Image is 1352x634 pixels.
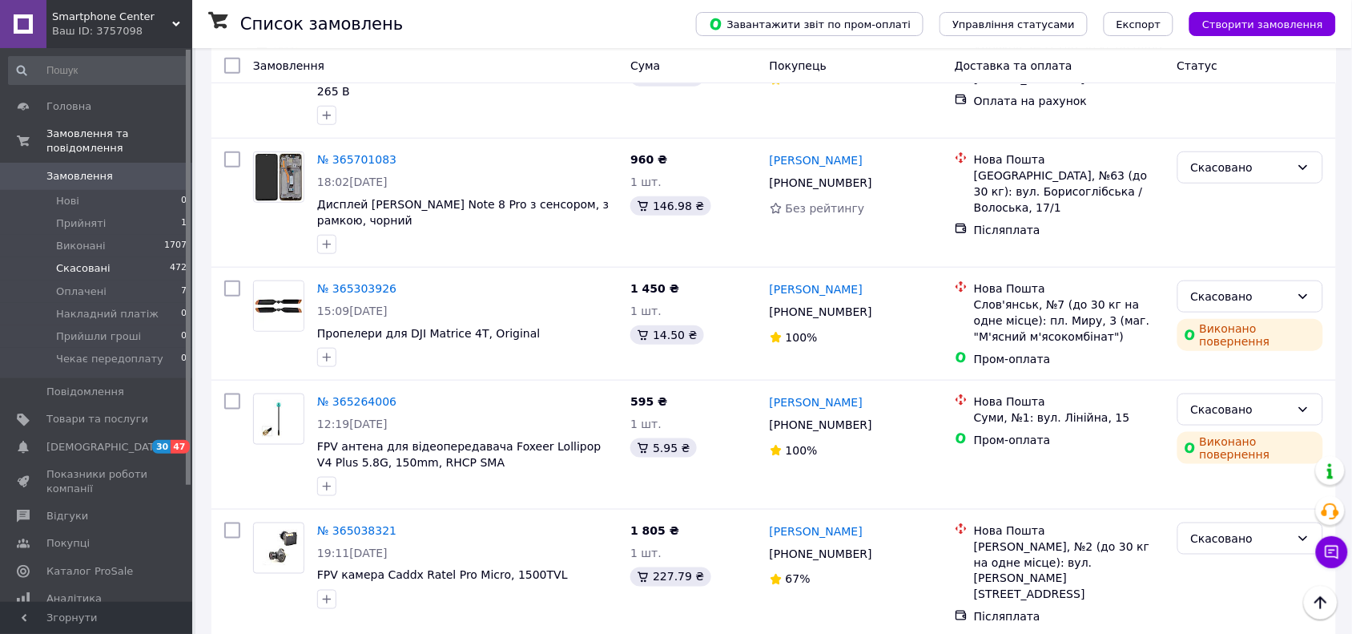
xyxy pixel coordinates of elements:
div: Нова Пошта [974,394,1165,410]
span: 1 805 ₴ [630,524,679,537]
div: Скасовано [1191,288,1290,305]
span: 67% [786,573,811,586]
span: [PHONE_NUMBER] [770,176,872,189]
div: Скасовано [1191,530,1290,547]
div: Нова Пошта [974,281,1165,297]
span: 0 [181,194,187,208]
img: Фото товару [254,281,304,331]
span: 1 шт. [630,305,662,317]
span: 18:02[DATE] [317,176,388,188]
a: № 365038321 [317,524,396,537]
button: Наверх [1304,586,1338,620]
span: Без рейтингу [786,202,865,215]
div: 5.95 ₴ [630,438,696,458]
a: Фото товару [253,394,304,445]
span: Аналітика [46,592,102,606]
img: Фото товару [254,152,304,202]
span: Створити замовлення [1202,18,1323,30]
h1: Список замовлень [240,14,403,34]
span: Повідомлення [46,385,124,399]
span: 1 шт. [630,176,662,188]
span: [PHONE_NUMBER] [770,305,872,318]
span: 1707 [164,239,187,253]
a: [PERSON_NAME] [770,152,863,168]
a: [PERSON_NAME] [770,523,863,539]
button: Чат з покупцем [1316,536,1348,568]
div: Пром-оплата [974,432,1165,448]
a: № 365303926 [317,282,396,295]
span: 7 [181,285,187,299]
span: 0 [181,329,187,344]
a: [PERSON_NAME] [770,394,863,410]
div: [GEOGRAPHIC_DATA], №63 (до 30 кг): вул. Борисоглібська / Волоська, 17/1 [974,168,1165,216]
span: Нові [56,194,79,208]
span: Статус [1177,59,1218,72]
span: Покупці [46,536,90,551]
span: Виконані [56,239,106,253]
span: [PHONE_NUMBER] [770,547,872,560]
span: 12:19[DATE] [317,418,388,430]
span: 100% [786,444,818,457]
div: 14.50 ₴ [630,325,703,345]
button: Управління статусами [940,12,1088,36]
a: Фото товару [253,523,304,574]
span: Скасовані [56,261,111,276]
div: Суми, №1: вул. Лінійна, 15 [974,410,1165,426]
span: Cума [630,59,660,72]
a: FPV антена для відеопередавача Foxeer Lollipop V4 Plus 5.8G, 150mm, RHCP SMA [317,440,601,469]
a: [PERSON_NAME] [770,281,863,297]
span: Оплачені [56,285,107,299]
a: Фото товару [253,151,304,203]
a: № 365701083 [317,153,396,166]
span: Прийняті [56,216,106,231]
span: Прийшли гроші [56,329,141,344]
span: Завантажити звіт по пром-оплаті [709,17,911,31]
span: Експорт [1117,18,1161,30]
span: 1 450 ₴ [630,282,679,295]
div: Скасовано [1191,401,1290,418]
span: Замовлення [46,169,113,184]
a: Створити замовлення [1173,17,1336,30]
span: 19:11[DATE] [317,547,388,559]
span: 15:09[DATE] [317,305,388,317]
span: Управління статусами [952,18,1075,30]
span: Відгуки [46,509,88,523]
div: Пром-оплата [974,351,1165,367]
div: 146.98 ₴ [630,196,710,216]
div: Слов'янськ, №7 (до 30 кг на одне місце): пл. Миру, 3 (маг. "М'ясний м'ясокомбінат") [974,297,1165,345]
span: 100% [786,331,818,344]
span: Замовлення та повідомлення [46,127,192,155]
span: 0 [181,352,187,366]
div: 227.79 ₴ [630,567,710,587]
a: Пропелери для DJI Matrice 4T, Original [317,327,540,340]
div: [PERSON_NAME], №2 (до 30 кг на одне місце): вул. [PERSON_NAME][STREET_ADDRESS] [974,539,1165,603]
input: Пошук [8,56,188,85]
div: Виконано повернення [1177,319,1323,351]
span: Покупець [770,59,827,72]
span: [DEMOGRAPHIC_DATA] [46,440,165,454]
span: 47 [171,440,189,454]
span: 1 шт. [630,547,662,559]
div: Оплата на рахунок [974,93,1165,109]
span: Smartphone Center [52,10,172,24]
a: Дисплей [PERSON_NAME] Note 8 Pro з сенсором, з рамкою, чорний [317,198,609,227]
a: № 365264006 [317,395,396,408]
img: Фото товару [254,530,304,567]
span: 1 [181,216,187,231]
a: FPV камера Caddx Ratel Pro Micro, 1500TVL [317,569,568,582]
a: Фото товару [253,281,304,332]
img: Фото товару [254,400,304,438]
span: 960 ₴ [630,153,667,166]
span: 30 [152,440,171,454]
div: Скасовано [1191,159,1290,176]
span: Замовлення [253,59,324,72]
div: Післяплата [974,609,1165,625]
div: Виконано повернення [1177,432,1323,464]
span: Головна [46,99,91,114]
span: Товари та послуги [46,412,148,426]
span: Каталог ProSale [46,564,133,579]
